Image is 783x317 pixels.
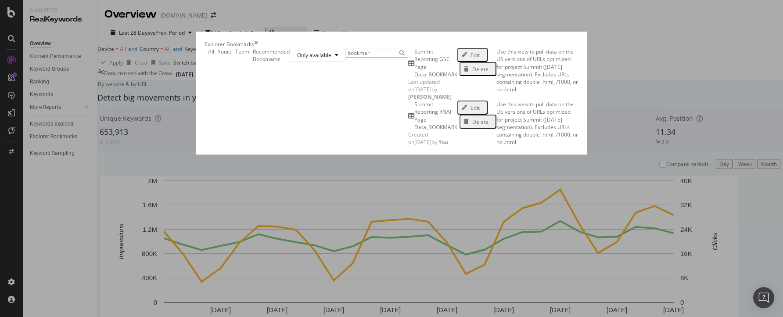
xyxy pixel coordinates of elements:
div: Summit Reporting GSC Page Data_BOOKMARK [414,48,457,78]
div: Open Intercom Messenger [753,287,774,308]
b: You [438,138,448,146]
div: Summit Reporting RNAI Page Data_BOOKMARK [414,101,457,131]
div: Edit [471,51,480,59]
div: Delete [472,65,488,73]
div: Team [235,48,249,55]
span: Only available [297,51,331,59]
span: Last updated on [DATE] by [408,78,452,101]
div: Edit [471,104,480,112]
div: Delete [472,118,488,126]
div: Recommended Bookmarks [249,48,290,63]
input: Search [346,48,408,58]
div: Use this view to pull data on the US versions of URLs optimized for project Summit ([DATE] segmen... [496,48,578,101]
button: Delete [460,62,496,76]
div: Yours [218,48,232,55]
div: Team [232,48,249,55]
button: Only available [290,48,346,62]
button: Delete [460,115,496,129]
b: [PERSON_NAME] [408,93,452,101]
div: times [254,40,258,48]
button: Edit [457,48,488,62]
button: Edit [457,101,488,115]
div: modal [196,32,587,155]
div: Use this view to pull data on the US versions of URLs optimized for project Summit ([DATE] segmen... [496,101,578,146]
div: All [208,48,214,55]
div: Yours [214,48,232,55]
div: Explorer Bookmarks [205,40,254,48]
div: All [205,48,214,55]
div: Recommended Bookmarks [253,48,290,63]
span: Created on [DATE] by [408,131,448,146]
